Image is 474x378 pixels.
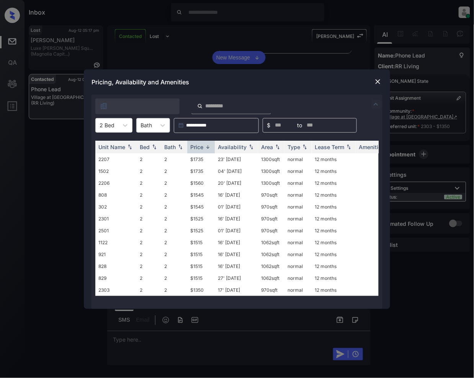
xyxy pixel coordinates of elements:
[187,248,215,260] td: $1515
[137,189,161,201] td: 2
[345,144,353,150] img: sorting
[312,177,356,189] td: 12 months
[95,213,137,225] td: 2301
[161,284,187,296] td: 2
[137,153,161,165] td: 2
[284,225,312,237] td: normal
[187,237,215,248] td: $1515
[312,225,356,237] td: 12 months
[187,260,215,272] td: $1515
[284,260,312,272] td: normal
[258,237,284,248] td: 1062 sqft
[161,153,187,165] td: 2
[95,260,137,272] td: 828
[247,144,255,150] img: sorting
[137,260,161,272] td: 2
[137,213,161,225] td: 2
[284,237,312,248] td: normal
[258,201,284,213] td: 970 sqft
[95,272,137,284] td: 829
[258,260,284,272] td: 1062 sqft
[164,144,176,150] div: Bath
[187,272,215,284] td: $1515
[137,165,161,177] td: 2
[161,248,187,260] td: 2
[137,272,161,284] td: 2
[95,165,137,177] td: 1502
[161,165,187,177] td: 2
[84,69,390,95] div: Pricing, Availability and Amenities
[284,284,312,296] td: normal
[140,144,150,150] div: Bed
[161,225,187,237] td: 2
[258,189,284,201] td: 970 sqft
[215,213,258,225] td: 16' [DATE]
[258,284,284,296] td: 970 sqft
[215,284,258,296] td: 17' [DATE]
[137,177,161,189] td: 2
[258,248,284,260] td: 1062 sqft
[187,213,215,225] td: $1525
[137,284,161,296] td: 2
[284,201,312,213] td: normal
[267,121,270,130] span: $
[126,144,134,150] img: sorting
[284,272,312,284] td: normal
[312,201,356,213] td: 12 months
[95,153,137,165] td: 2207
[187,153,215,165] td: $1735
[258,272,284,284] td: 1062 sqft
[187,189,215,201] td: $1545
[312,213,356,225] td: 12 months
[137,201,161,213] td: 2
[150,144,158,150] img: sorting
[288,144,300,150] div: Type
[312,260,356,272] td: 12 months
[187,201,215,213] td: $1545
[215,272,258,284] td: 27' [DATE]
[215,189,258,201] td: 16' [DATE]
[312,153,356,165] td: 12 months
[284,248,312,260] td: normal
[371,100,381,109] img: icon-zuma
[258,177,284,189] td: 1300 sqft
[215,248,258,260] td: 16' [DATE]
[284,177,312,189] td: normal
[274,144,281,150] img: sorting
[215,225,258,237] td: 01' [DATE]
[100,102,108,110] img: icon-zuma
[215,153,258,165] td: 23' [DATE]
[258,165,284,177] td: 1300 sqft
[297,121,302,130] span: to
[137,237,161,248] td: 2
[161,177,187,189] td: 2
[301,144,309,150] img: sorting
[215,177,258,189] td: 20' [DATE]
[215,237,258,248] td: 16' [DATE]
[204,144,212,150] img: sorting
[312,272,356,284] td: 12 months
[95,201,137,213] td: 302
[258,225,284,237] td: 970 sqft
[374,78,382,85] img: close
[98,144,125,150] div: Unit Name
[177,144,184,150] img: sorting
[218,144,247,150] div: Availability
[187,177,215,189] td: $1560
[215,201,258,213] td: 01' [DATE]
[261,144,273,150] div: Area
[161,213,187,225] td: 2
[312,189,356,201] td: 12 months
[284,153,312,165] td: normal
[190,144,203,150] div: Price
[359,144,384,150] div: Amenities
[161,272,187,284] td: 2
[161,201,187,213] td: 2
[215,165,258,177] td: 04' [DATE]
[161,260,187,272] td: 2
[95,237,137,248] td: 1122
[95,177,137,189] td: 2206
[161,189,187,201] td: 2
[284,165,312,177] td: normal
[215,260,258,272] td: 16' [DATE]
